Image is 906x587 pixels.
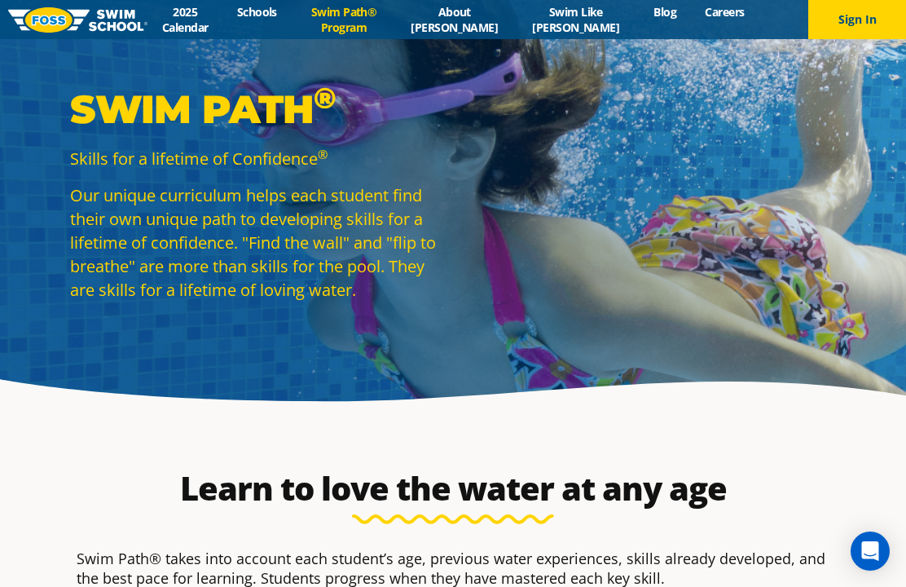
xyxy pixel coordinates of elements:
[314,80,336,116] sup: ®
[70,85,445,134] p: Swim Path
[318,146,328,162] sup: ®
[8,7,147,33] img: FOSS Swim School Logo
[512,4,640,35] a: Swim Like [PERSON_NAME]
[640,4,691,20] a: Blog
[851,532,890,571] div: Open Intercom Messenger
[222,4,291,20] a: Schools
[147,4,222,35] a: 2025 Calendar
[70,183,445,302] p: Our unique curriculum helps each student find their own unique path to developing skills for a li...
[70,147,445,170] p: Skills for a lifetime of Confidence
[68,469,838,508] h2: Learn to love the water at any age
[291,4,396,35] a: Swim Path® Program
[397,4,512,35] a: About [PERSON_NAME]
[691,4,759,20] a: Careers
